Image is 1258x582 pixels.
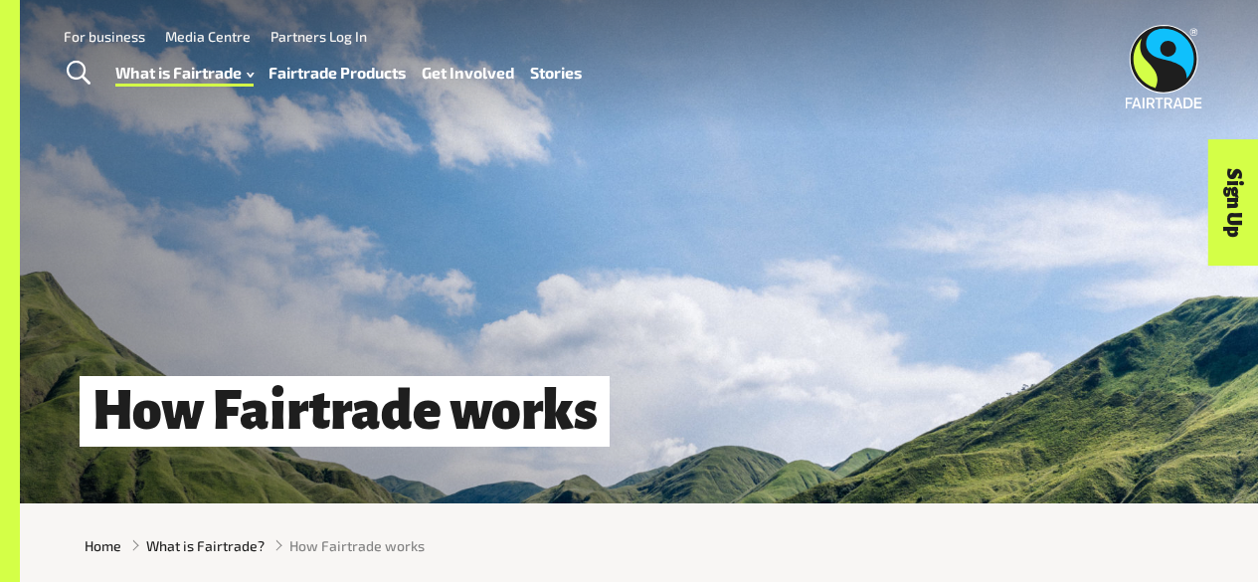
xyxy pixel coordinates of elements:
[146,535,265,556] a: What is Fairtrade?
[270,28,367,45] a: Partners Log In
[165,28,251,45] a: Media Centre
[54,49,102,98] a: Toggle Search
[80,376,610,447] h1: How Fairtrade works
[85,535,121,556] a: Home
[115,59,254,87] a: What is Fairtrade
[422,59,514,87] a: Get Involved
[269,59,406,87] a: Fairtrade Products
[1126,25,1202,108] img: Fairtrade Australia New Zealand logo
[64,28,145,45] a: For business
[289,535,425,556] span: How Fairtrade works
[530,59,582,87] a: Stories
